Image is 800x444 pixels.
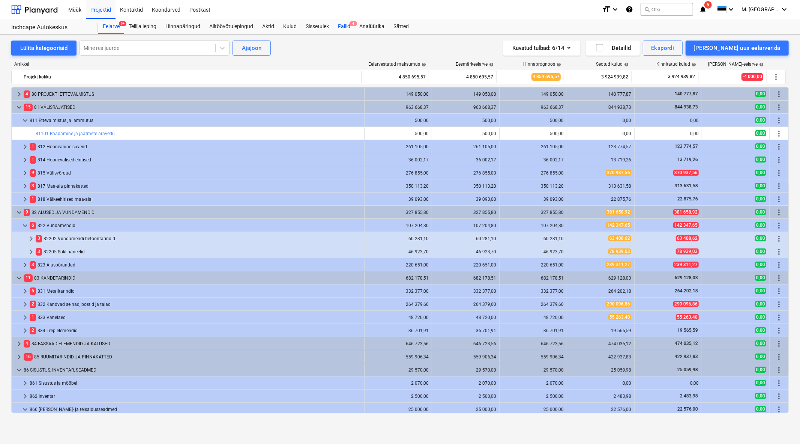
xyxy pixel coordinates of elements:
[420,62,426,67] span: help
[21,300,30,309] span: keyboard_arrow_right
[771,72,780,81] span: Rohkem tegevusi
[608,248,631,254] span: 78 939,03
[641,3,693,16] button: Otsi
[755,340,766,346] span: 0,00
[755,196,766,202] span: 0,00
[606,222,631,228] span: 142 347,65
[755,170,766,176] span: 0,00
[643,41,682,56] button: Ekspordi
[21,155,30,164] span: keyboard_arrow_right
[570,157,631,163] div: 13 719,26
[30,327,36,334] span: 2
[755,91,766,97] span: 0,00
[755,367,766,373] span: 0,00
[674,341,699,346] span: 474 035,12
[774,116,783,125] span: Rohkem tegevusi
[368,157,429,163] div: 36 002,17
[36,246,361,258] div: 82205 Soklipaneelid
[124,19,161,34] a: Tellija leping
[24,101,361,113] div: 81 VÄLISRAJATISED
[755,117,766,123] span: 0,00
[606,209,631,215] span: 381 658,92
[741,73,763,80] span: -4 000,00
[656,62,696,67] div: Kinnitatud kulud
[774,392,783,401] span: Rohkem tegevusi
[774,379,783,388] span: Rohkem tegevusi
[20,43,68,53] div: Lülita kategooriaid
[774,366,783,375] span: Rohkem tegevusi
[333,19,355,34] div: Failid
[30,298,361,310] div: 832 Kandvad seinad, postid ja talad
[24,71,358,83] div: Projekt kokku
[435,289,496,294] div: 332 377,00
[611,5,620,14] i: keyboard_arrow_down
[368,367,429,373] div: 29 570,00
[21,392,30,401] span: keyboard_arrow_right
[258,19,279,34] a: Aktid
[30,169,36,176] span: 9
[503,315,564,320] div: 48 720,00
[686,41,789,56] button: [PERSON_NAME] uus eelarverida
[677,196,699,202] span: 22 875,76
[435,118,496,123] div: 500,00
[503,236,564,241] div: 60 281,10
[758,62,764,67] span: help
[570,118,631,123] div: 0,00
[368,210,429,215] div: 327 855,80
[30,312,361,324] div: 833 Vahelaed
[503,275,564,281] div: 682 178,51
[623,62,629,67] span: help
[570,367,631,373] div: 25 059,98
[368,341,429,346] div: 646 723,56
[30,287,36,295] span: 6
[626,5,633,14] i: Abikeskus
[677,328,699,333] span: 19 565,59
[774,103,783,112] span: Rohkem tegevusi
[503,354,564,360] div: 559 906,34
[606,301,631,307] span: 290 096,86
[673,170,699,176] span: 370 937,56
[435,367,496,373] div: 29 570,00
[30,193,361,205] div: 818 Väikeehitised maa-alal
[30,314,36,321] span: 1
[503,210,564,215] div: 327 855,80
[15,274,24,283] span: keyboard_arrow_down
[368,184,429,189] div: 350 113,20
[368,223,429,228] div: 107 204,80
[503,381,564,386] div: 2 070,00
[755,143,766,149] span: 0,00
[676,235,699,241] span: 63 408,62
[673,262,699,268] span: 239 311,27
[435,144,496,149] div: 261 105,00
[667,74,696,80] span: 3 924 939,82
[677,367,699,372] span: 25 059,98
[512,43,571,53] div: Kuvatud tulbad : 6/14
[674,275,699,280] span: 629 128,03
[570,131,631,136] div: 0,00
[161,19,205,34] a: Hinnapäringud
[36,248,42,255] span: 3
[355,19,389,34] a: Analüütika
[15,339,24,348] span: keyboard_arrow_right
[435,131,496,136] div: 500,00
[30,325,361,337] div: 834 Trepielemendid
[368,144,429,149] div: 261 105,00
[368,105,429,110] div: 963 668,37
[435,341,496,346] div: 646 723,56
[755,262,766,268] span: 0,00
[503,144,564,149] div: 261 105,00
[570,354,631,360] div: 422 937,83
[368,302,429,307] div: 264 379,60
[503,157,564,163] div: 36 002,17
[368,289,429,294] div: 332 377,00
[674,354,699,359] span: 422 937,83
[24,104,33,111] span: 15
[774,142,783,151] span: Rohkem tegevusi
[503,197,564,202] div: 39 093,00
[674,104,699,110] span: 844 938,73
[774,155,783,164] span: Rohkem tegevusi
[570,289,631,294] div: 264 202,18
[24,88,361,100] div: 80 PROJEKTI ETTEVALMISTUS
[24,351,361,363] div: 85 RUUMITARINDID JA PINNAKATTED
[503,289,564,294] div: 332 377,00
